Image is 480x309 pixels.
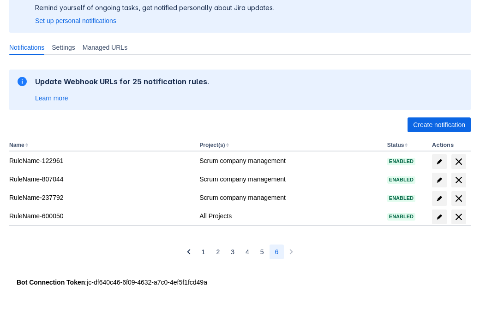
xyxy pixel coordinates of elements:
button: Create notification [408,117,471,132]
button: Previous [181,245,196,259]
strong: Bot Connection Token [17,279,85,286]
span: Enabled [387,196,415,201]
button: Page 5 [255,245,270,259]
span: delete [453,156,464,167]
span: delete [453,175,464,186]
span: Create notification [413,117,465,132]
span: Notifications [9,43,44,52]
span: 3 [231,245,234,259]
button: Page 6 [270,245,284,259]
div: All Projects [199,211,380,221]
nav: Pagination [181,245,299,259]
span: edit [436,213,443,221]
div: RuleName-237792 [9,193,192,202]
div: Scrum company management [199,175,380,184]
div: RuleName-807044 [9,175,192,184]
button: Page 2 [210,245,225,259]
div: : jc-df640c46-6f09-4632-a7c0-4ef5f1fcd49a [17,278,463,287]
span: Settings [52,43,75,52]
span: 5 [260,245,264,259]
span: 2 [216,245,220,259]
div: RuleName-122961 [9,156,192,165]
button: Name [9,142,24,148]
span: information [17,76,28,87]
button: Next [284,245,299,259]
div: Scrum company management [199,156,380,165]
span: edit [436,176,443,184]
span: 1 [202,245,205,259]
button: Page 4 [240,245,255,259]
span: Enabled [387,214,415,219]
button: Page 1 [196,245,211,259]
span: edit [436,158,443,165]
span: 4 [246,245,249,259]
p: Remind yourself of ongoing tasks, get notified personally about Jira updates. [35,3,274,12]
div: Scrum company management [199,193,380,202]
span: delete [453,193,464,204]
button: Page 3 [225,245,240,259]
h2: Update Webhook URLs for 25 notification rules. [35,77,210,86]
button: Status [387,142,404,148]
button: Project(s) [199,142,225,148]
div: RuleName-600050 [9,211,192,221]
a: Set up personal notifications [35,16,116,25]
span: edit [436,195,443,202]
span: 6 [275,245,279,259]
span: delete [453,211,464,222]
span: Enabled [387,177,415,182]
th: Actions [428,140,471,152]
a: Learn more [35,93,68,103]
span: Managed URLs [83,43,127,52]
span: Enabled [387,159,415,164]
